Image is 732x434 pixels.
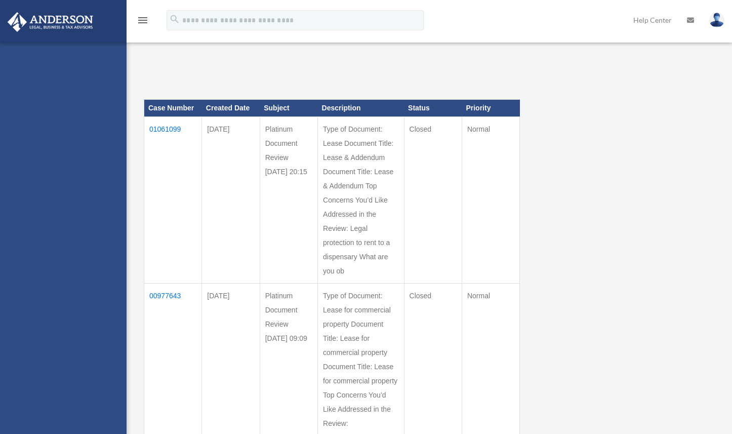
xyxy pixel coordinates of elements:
[202,100,260,117] th: Created Date
[144,117,202,284] td: 01061099
[5,12,96,32] img: Anderson Advisors Platinum Portal
[318,100,404,117] th: Description
[260,117,317,284] td: Platinum Document Review [DATE] 20:15
[144,100,202,117] th: Case Number
[462,117,519,284] td: Normal
[318,117,404,284] td: Type of Document: Lease Document Title: Lease & Addendum Document Title: Lease & Addendum Top Con...
[202,117,260,284] td: [DATE]
[260,100,317,117] th: Subject
[137,14,149,26] i: menu
[404,117,462,284] td: Closed
[169,14,180,25] i: search
[462,100,519,117] th: Priority
[709,13,724,27] img: User Pic
[137,18,149,26] a: menu
[404,100,462,117] th: Status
